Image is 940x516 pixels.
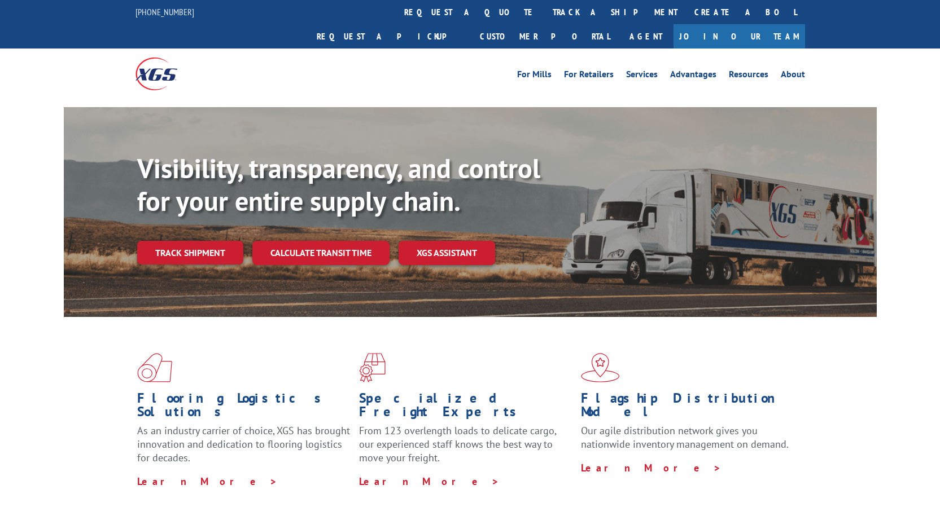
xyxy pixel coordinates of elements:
[359,475,500,488] a: Learn More >
[581,461,722,474] a: Learn More >
[626,70,658,82] a: Services
[137,353,172,382] img: xgs-icon-total-supply-chain-intelligence-red
[135,6,194,17] a: [PHONE_NUMBER]
[564,70,614,82] a: For Retailers
[359,391,572,424] h1: Specialized Freight Experts
[308,24,471,48] a: Request a pickup
[137,475,278,488] a: Learn More >
[729,70,768,82] a: Resources
[137,241,243,264] a: Track shipment
[359,424,572,474] p: From 123 overlength loads to delicate cargo, our experienced staff knows the best way to move you...
[137,424,350,464] span: As an industry carrier of choice, XGS has brought innovation and dedication to flooring logistics...
[670,70,716,82] a: Advantages
[674,24,805,48] a: Join Our Team
[471,24,618,48] a: Customer Portal
[137,391,351,424] h1: Flooring Logistics Solutions
[252,241,390,265] a: Calculate transit time
[399,241,495,265] a: XGS ASSISTANT
[581,391,794,424] h1: Flagship Distribution Model
[781,70,805,82] a: About
[581,353,620,382] img: xgs-icon-flagship-distribution-model-red
[137,151,540,218] b: Visibility, transparency, and control for your entire supply chain.
[359,353,386,382] img: xgs-icon-focused-on-flooring-red
[517,70,552,82] a: For Mills
[581,424,789,451] span: Our agile distribution network gives you nationwide inventory management on demand.
[618,24,674,48] a: Agent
